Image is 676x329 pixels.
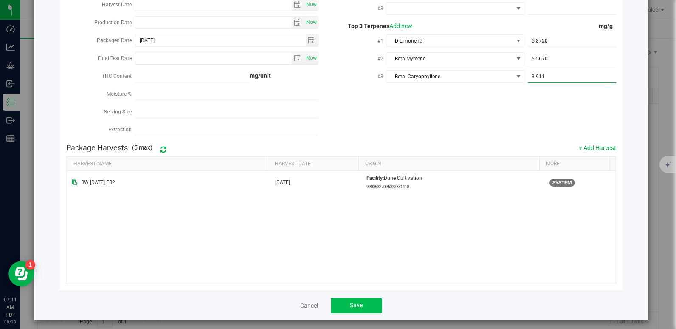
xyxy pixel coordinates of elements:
button: Save [331,298,382,313]
span: select [304,17,318,28]
label: #3 [377,69,387,84]
label: Extraction [108,122,135,137]
small: 99035327095322531410 [366,184,409,189]
iframe: Resource center unread badge [25,260,35,270]
label: Serving Size [104,104,135,119]
strong: Facility: [366,175,384,181]
label: Packaged Date [97,33,135,48]
span: Save [350,302,363,309]
span: select [292,17,304,28]
td: [DATE] [270,171,361,194]
span: Beta-Myrcene [387,53,513,65]
label: Moisture % [107,86,135,102]
span: This harvest was probably harvested in Flourish. If your company is integrated with METRC, it cou... [549,179,575,187]
span: mg/g [599,23,616,29]
span: Beta- Caryophyllene [387,71,513,82]
div: Dune Cultivation [366,174,539,190]
span: Set Current date [304,16,318,28]
input: 6.8720 [528,35,616,47]
label: #2 [377,51,387,66]
span: (5 max) [132,143,152,152]
th: More [539,157,610,171]
label: #1 [377,33,387,48]
strong: mg/unit [250,72,271,79]
span: BW [DATE] FR2 [81,179,115,187]
label: THC Content [102,68,135,84]
span: select [306,34,318,46]
span: select [292,52,304,64]
h4: Package Harvests [66,144,128,152]
a: Add new [389,23,412,29]
label: #3 [377,1,387,16]
th: Harvest Name [67,157,268,171]
span: Top 3 Terpenes [341,23,412,29]
input: 5.5670 [528,53,616,65]
th: Origin [358,157,539,171]
th: Harvest Date [268,157,358,171]
button: + Add Harvest [579,144,616,152]
iframe: Resource center [8,261,34,286]
a: Cancel [300,301,318,310]
span: select [304,52,318,64]
label: Final Test Date [98,51,135,66]
span: Set Current date [304,52,318,64]
label: Production Date [94,15,135,30]
span: D-Limonene [387,35,513,47]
